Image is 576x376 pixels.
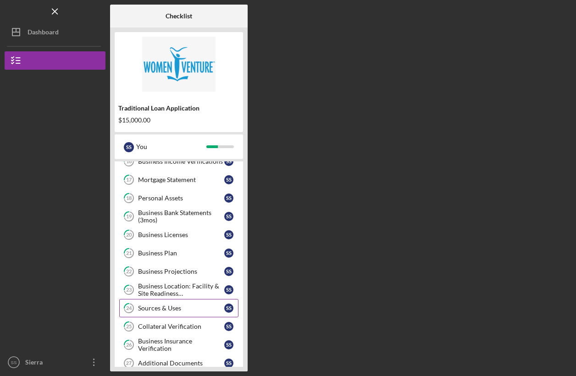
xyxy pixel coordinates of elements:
[119,317,238,336] a: 25Collateral VerificationSS
[138,209,224,224] div: Business Bank Statements (3mos)
[118,105,239,112] div: Traditional Loan Application
[224,304,233,313] div: S S
[119,299,238,317] a: 24Sources & UsesSS
[138,176,224,183] div: Mortgage Statement
[5,353,105,371] button: SSSierra [PERSON_NAME]
[119,336,238,354] a: 26Business Insurance VerificationSS
[138,323,224,330] div: Collateral Verification
[126,177,132,183] tspan: 17
[138,231,224,238] div: Business Licenses
[118,116,239,124] div: $15,000.00
[166,12,192,20] b: Checklist
[5,23,105,41] button: Dashboard
[126,250,132,256] tspan: 21
[119,152,238,171] a: 16Business Income VerificationsSS
[119,244,238,262] a: 21Business PlanSS
[126,287,132,293] tspan: 23
[126,269,132,275] tspan: 22
[138,158,224,165] div: Business Income Verifications
[138,304,224,312] div: Sources & Uses
[138,337,224,352] div: Business Insurance Verification
[138,282,224,297] div: Business Location: Facility & Site Readiness Documentation
[115,37,243,92] img: Product logo
[126,305,132,311] tspan: 24
[11,360,17,365] text: SS
[224,359,233,368] div: S S
[119,354,238,372] a: 27Additional DocumentsSS
[119,262,238,281] a: 22Business ProjectionsSS
[224,212,233,221] div: S S
[119,281,238,299] a: 23Business Location: Facility & Site Readiness DocumentationSS
[224,175,233,184] div: S S
[224,157,233,166] div: S S
[126,342,132,348] tspan: 26
[138,359,224,367] div: Additional Documents
[136,139,206,155] div: You
[138,268,224,275] div: Business Projections
[126,159,132,165] tspan: 16
[119,171,238,189] a: 17Mortgage StatementSS
[138,194,224,202] div: Personal Assets
[119,226,238,244] a: 20Business LicensesSS
[126,214,132,220] tspan: 19
[224,267,233,276] div: S S
[126,195,132,201] tspan: 18
[126,324,132,330] tspan: 25
[119,207,238,226] a: 19Business Bank Statements (3mos)SS
[119,189,238,207] a: 18Personal AssetsSS
[224,322,233,331] div: S S
[224,249,233,258] div: S S
[224,340,233,349] div: S S
[124,142,134,152] div: S S
[28,23,59,44] div: Dashboard
[224,194,233,203] div: S S
[224,230,233,239] div: S S
[224,285,233,294] div: S S
[138,249,224,257] div: Business Plan
[126,360,132,366] tspan: 27
[126,232,132,238] tspan: 20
